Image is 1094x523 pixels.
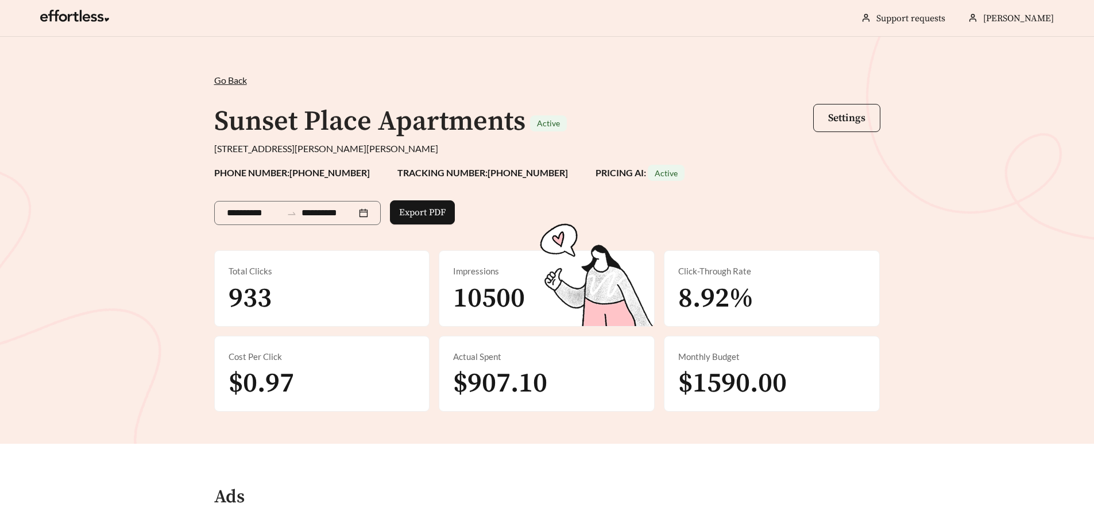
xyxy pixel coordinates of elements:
span: to [287,208,297,218]
span: Settings [828,111,865,125]
a: Support requests [876,13,945,24]
strong: PHONE NUMBER: [PHONE_NUMBER] [214,167,370,178]
h1: Sunset Place Apartments [214,104,525,139]
span: Export PDF [399,206,446,219]
div: Click-Through Rate [678,265,865,278]
button: Settings [813,104,880,132]
span: $1590.00 [678,366,787,401]
h4: Ads [214,487,245,507]
strong: TRACKING NUMBER: [PHONE_NUMBER] [397,167,568,178]
span: swap-right [287,208,297,219]
span: Active [655,168,678,178]
div: [STREET_ADDRESS][PERSON_NAME][PERSON_NAME] [214,142,880,156]
span: 10500 [453,281,525,316]
span: Go Back [214,75,247,86]
span: 933 [229,281,272,316]
div: Total Clicks [229,265,416,278]
div: Impressions [453,265,640,278]
button: Export PDF [390,200,455,224]
span: $0.97 [229,366,294,401]
div: Cost Per Click [229,350,416,363]
span: $907.10 [453,366,547,401]
span: [PERSON_NAME] [983,13,1054,24]
div: Monthly Budget [678,350,865,363]
span: 8.92% [678,281,753,316]
strong: PRICING AI: [596,167,685,178]
span: Active [537,118,560,128]
div: Actual Spent [453,350,640,363]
